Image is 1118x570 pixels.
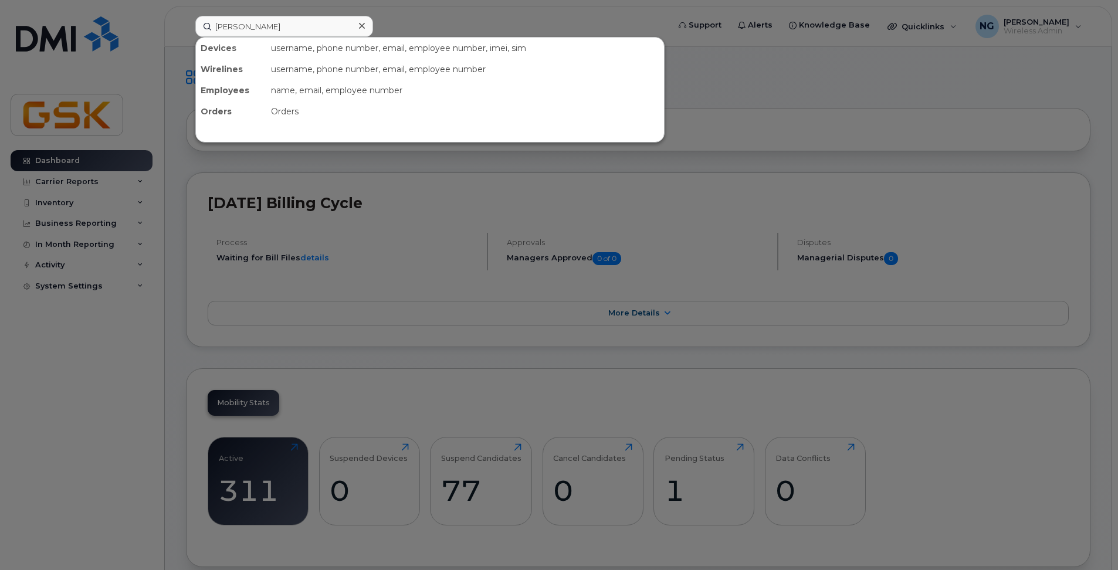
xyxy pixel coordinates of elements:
[196,38,266,59] div: Devices
[266,80,664,101] div: name, email, employee number
[196,59,266,80] div: Wirelines
[266,101,664,122] div: Orders
[266,59,664,80] div: username, phone number, email, employee number
[196,101,266,122] div: Orders
[196,80,266,101] div: Employees
[266,38,664,59] div: username, phone number, email, employee number, imei, sim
